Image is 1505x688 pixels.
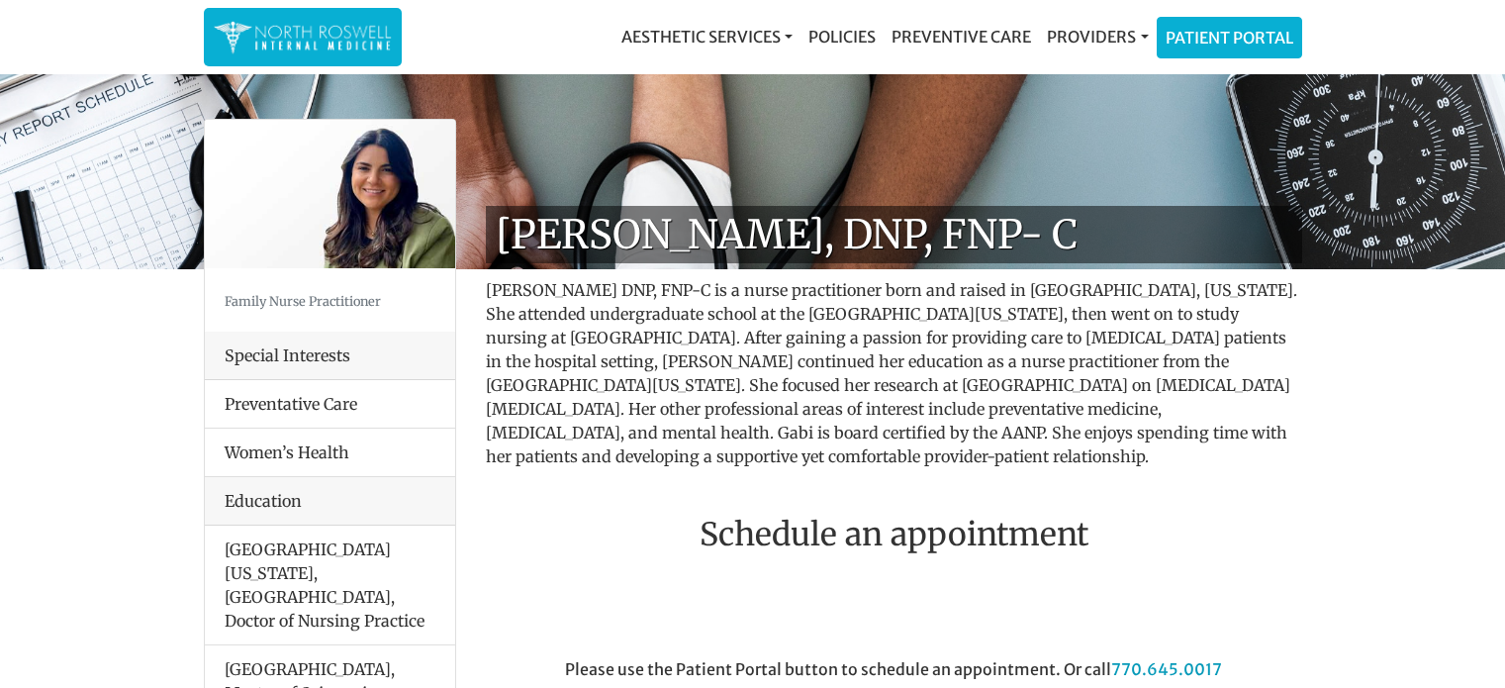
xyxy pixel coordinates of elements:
[486,516,1302,553] h2: Schedule an appointment
[1111,659,1222,679] a: 770.645.0017
[205,428,455,477] li: Women’s Health
[1158,18,1301,57] a: Patient Portal
[205,526,455,645] li: [GEOGRAPHIC_DATA][US_STATE], [GEOGRAPHIC_DATA], Doctor of Nursing Practice
[205,332,455,380] div: Special Interests
[486,278,1302,468] p: [PERSON_NAME] DNP, FNP-C is a nurse practitioner born and raised in [GEOGRAPHIC_DATA], [US_STATE]...
[800,17,884,56] a: Policies
[1039,17,1156,56] a: Providers
[486,206,1302,263] h1: [PERSON_NAME], DNP, FNP- C
[613,17,800,56] a: Aesthetic Services
[205,380,455,429] li: Preventative Care
[205,477,455,526] div: Education
[225,293,381,309] small: Family Nurse Practitioner
[214,18,392,56] img: North Roswell Internal Medicine
[884,17,1039,56] a: Preventive Care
